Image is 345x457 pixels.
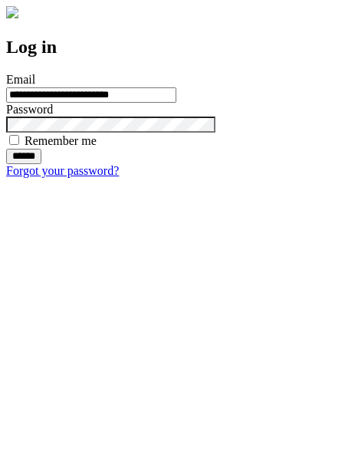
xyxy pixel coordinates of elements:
[6,164,119,177] a: Forgot your password?
[6,103,53,116] label: Password
[6,37,339,58] h2: Log in
[6,6,18,18] img: logo-4e3dc11c47720685a147b03b5a06dd966a58ff35d612b21f08c02c0306f2b779.png
[25,134,97,147] label: Remember me
[6,73,35,86] label: Email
